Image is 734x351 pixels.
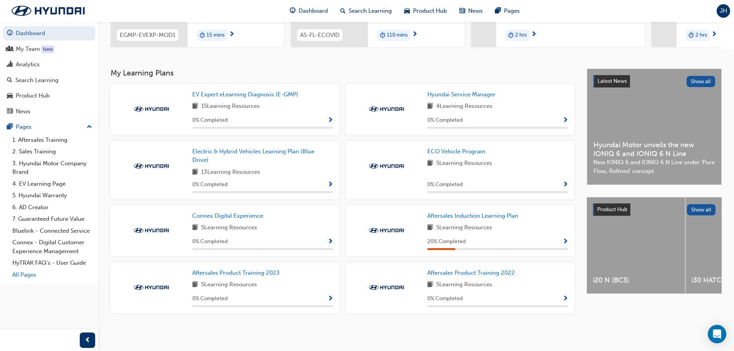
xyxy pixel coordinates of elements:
[3,73,95,87] a: Search Learning
[3,104,95,119] a: News
[130,284,173,291] img: Trak
[598,78,627,84] span: Latest News
[687,204,716,215] button: Show all
[7,46,13,53] span: people-icon
[192,91,298,98] span: EV Expert eLearning Diagnosis (E-GMP)
[9,134,95,146] a: 1. Aftersales Training
[16,91,50,100] div: Product Hub
[365,105,408,113] img: Trak
[427,212,518,219] span: Aftersales Induction Learning Plan
[427,159,433,168] span: book-icon
[328,180,333,190] button: Show Progress
[192,237,228,246] span: 0 % Completed
[7,92,13,99] span: car-icon
[7,124,13,131] span: pages-icon
[192,280,198,290] span: book-icon
[717,4,730,18] button: JH
[593,203,716,216] a: Product HubShow all
[563,181,568,188] span: Show Progress
[328,237,333,247] button: Show Progress
[427,102,433,111] span: book-icon
[3,57,95,72] a: Analytics
[427,147,489,156] a: ECO Vehicle Program
[284,3,334,19] a: guage-iconDashboard
[16,45,40,54] div: My Team
[427,269,515,276] span: Aftersales Product Training 2022
[192,269,283,277] a: Aftersales Product Training 2023
[16,107,30,116] div: News
[16,60,40,69] div: Analytics
[41,45,54,53] div: Tooltip anchor
[192,180,228,189] span: 0 % Completed
[563,238,568,245] span: Show Progress
[597,206,627,213] span: Product Hub
[9,202,95,213] a: 6. AD Creator
[7,77,12,84] span: search-icon
[387,31,408,40] span: 110 mins
[515,31,527,40] span: 2 hrs
[7,108,13,115] span: news-icon
[427,148,485,155] span: ECO Vehicle Program
[593,158,715,175] span: New IONIQ 6 and IONIQ 6 N Line under ‘Pure Flow, Refined’ concept.
[328,238,333,245] span: Show Progress
[201,168,260,177] span: 13 Learning Resources
[720,7,727,15] span: JH
[328,181,333,188] span: Show Progress
[120,31,175,40] span: EGMP-EVEXP-MOD1
[695,31,707,40] span: 2 hrs
[504,7,520,15] span: Pages
[9,257,95,269] a: HyTRAK FAQ's - User Guide
[508,30,514,40] span: duration-icon
[192,116,228,125] span: 0 % Completed
[111,69,574,77] h3: My Learning Plans
[587,69,722,185] a: Latest NewsShow allHyundai Motor unveils the new IONIQ 6 and IONIQ 6 N LineNew IONIQ 6 and IONIQ ...
[229,31,235,38] span: next-icon
[4,3,92,19] a: Trak
[3,42,95,56] a: My Team
[9,146,95,158] a: 2. Sales Training
[9,225,95,237] a: Bluelink - Connected Service
[85,336,91,345] span: prev-icon
[427,223,433,233] span: book-icon
[459,6,465,16] span: news-icon
[340,6,346,16] span: search-icon
[531,31,537,38] span: next-icon
[563,237,568,247] button: Show Progress
[9,213,95,225] a: 7. Guaranteed Future Value
[328,296,333,302] span: Show Progress
[412,31,418,38] span: next-icon
[3,120,95,134] button: Pages
[9,190,95,202] a: 5. Hyundai Warranty
[192,212,266,220] a: Connex Digital Experience
[3,25,95,120] button: DashboardMy TeamAnalyticsSearch LearningProduct HubNews
[15,76,59,85] div: Search Learning
[192,90,301,99] a: EV Expert eLearning Diagnosis (E-GMP)
[290,6,296,16] span: guage-icon
[689,30,694,40] span: duration-icon
[563,117,568,124] span: Show Progress
[436,280,492,290] span: 5 Learning Resources
[563,294,568,304] button: Show Progress
[593,141,715,158] span: Hyundai Motor unveils the new IONIQ 6 and IONIQ 6 N Line
[192,212,263,219] span: Connex Digital Experience
[201,280,257,290] span: 5 Learning Resources
[130,162,173,170] img: Trak
[436,159,492,168] span: 5 Learning Resources
[3,89,95,103] a: Product Hub
[192,294,228,303] span: 0 % Completed
[192,102,198,111] span: book-icon
[711,31,717,38] span: next-icon
[380,30,385,40] span: duration-icon
[9,178,95,190] a: 4. EV Learning Page
[436,102,492,111] span: 4 Learning Resources
[192,148,314,164] span: Electric & Hybrid Vehicles Learning Plan (Blue Drive)
[300,31,339,40] span: AS-FL-ECOVID
[365,284,408,291] img: Trak
[201,102,260,111] span: 15 Learning Resources
[413,7,447,15] span: Product Hub
[427,280,433,290] span: book-icon
[427,90,499,99] a: Hyundai Service Manager
[207,31,225,40] span: 15 mins
[9,269,95,281] a: All Pages
[593,276,679,285] span: i20 N (BC3)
